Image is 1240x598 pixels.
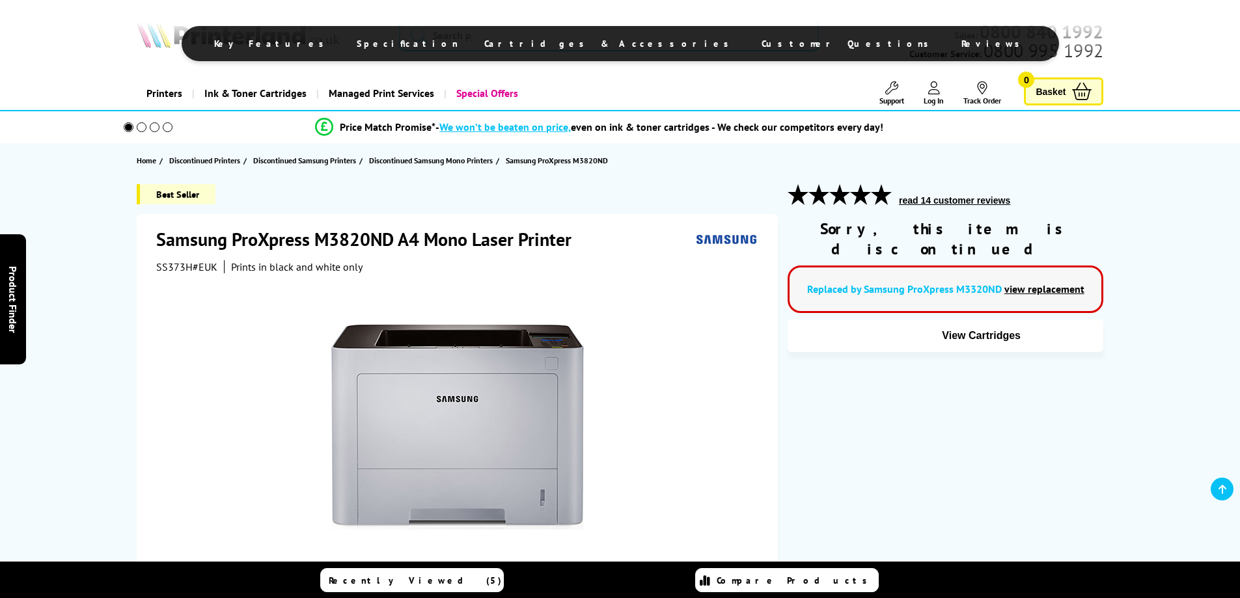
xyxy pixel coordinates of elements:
a: Log In [924,81,944,105]
a: Managed Print Services [316,77,444,110]
a: Replaced by Samsung ProXpress M3320ND [807,282,1002,295]
span: Basket [1036,83,1066,100]
button: read 14 customer reviews [895,195,1014,206]
span: Ink & Toner Cartridges [204,77,307,110]
button: View Cartridges [797,329,1094,342]
span: SS373H#EUK [156,260,217,273]
a: Printers [137,77,192,110]
a: Home [137,154,159,167]
span: Best Seller [137,184,215,204]
a: Special Offers [444,77,528,110]
span: 0 [1018,72,1034,88]
a: Discontinued Samsung Mono Printers [369,154,496,167]
div: Sorry, this item is discontinued [788,219,1103,259]
img: Samsung ProXpress M3820ND [331,299,586,554]
span: Recently Viewed (5) [329,575,502,586]
a: Basket 0 [1024,77,1103,105]
span: Product Finder [7,265,20,333]
li: modal_Promise [106,116,1094,139]
span: Support [879,96,904,105]
span: Log In [924,96,944,105]
span: Samsung ProXpress M3820ND [506,156,608,165]
div: - even on ink & toner cartridges - We check our competitors every day! [435,120,883,133]
span: Compare Products [717,575,874,586]
span: Discontinued Samsung Mono Printers [369,154,493,167]
img: Samsung [696,227,756,251]
span: Discontinued Samsung Printers [253,154,356,167]
a: Ink & Toner Cartridges [192,77,316,110]
a: Discontinued Printers [169,154,243,167]
span: Specification [357,38,458,49]
a: Recently Viewed (5) [320,568,504,592]
a: Compare Products [695,568,879,592]
span: View Cartridges [942,330,1021,342]
span: Key Features [214,38,331,49]
i: Prints in black and white only [231,260,363,273]
span: Price Match Promise* [340,120,435,133]
span: We won’t be beaten on price, [439,120,571,133]
a: Track Order [963,81,1001,105]
span: Home [137,154,156,167]
span: Reviews [961,38,1026,49]
span: Discontinued Printers [169,154,240,167]
a: Support [879,81,904,105]
span: Cartridges & Accessories [484,38,736,49]
a: view replacement [1004,282,1084,295]
a: Discontinued Samsung Printers [253,154,359,167]
h1: Samsung ProXpress M3820ND A4 Mono Laser Printer [156,227,585,251]
span: Customer Questions [762,38,935,49]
